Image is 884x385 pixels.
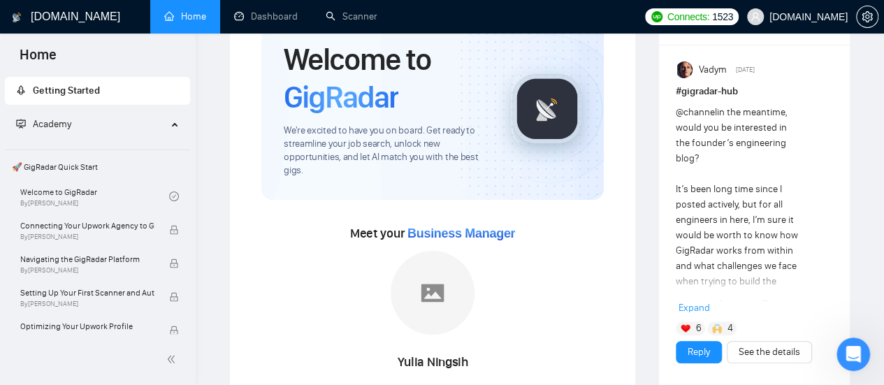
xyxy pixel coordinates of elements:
span: Getting Started [33,85,100,96]
a: Reply [688,344,710,360]
span: Главная [24,291,70,301]
img: ❤️ [681,324,690,333]
a: See the details [739,344,800,360]
span: GigRadar [284,78,398,116]
span: Чат [131,291,149,301]
img: 🙌 [712,324,722,333]
span: setting [857,11,878,22]
span: rocket [16,85,26,95]
button: Помощь [187,256,280,312]
img: placeholder.png [391,251,474,335]
span: Помощь [212,291,254,301]
h1: # gigradar-hub [676,84,833,99]
span: lock [169,225,179,235]
span: By [PERSON_NAME] [20,333,154,342]
span: Поиск по статьям [29,247,127,261]
p: Здравствуйте! 👋 [28,99,252,123]
button: Reply [676,341,722,363]
button: See the details [727,341,812,363]
span: fund-projection-screen [16,119,26,129]
span: We're excited to have you on board. Get ready to streamline your job search, unlock new opportuni... [284,124,489,177]
span: Home [8,45,68,74]
img: logo [12,6,22,29]
span: Academy [16,118,71,130]
span: 1523 [712,9,733,24]
a: setting [856,11,878,22]
img: gigradar-logo.png [512,74,582,144]
div: Задать вопрос [29,200,234,215]
span: lock [169,292,179,302]
span: By [PERSON_NAME] [20,266,154,275]
img: Profile image for Iryna [203,22,231,50]
button: Поиск по статьям [20,240,259,268]
div: Закрыть [240,22,266,48]
h1: Welcome to [284,41,489,116]
span: Connecting Your Upwork Agency to GigRadar [20,219,154,233]
span: By [PERSON_NAME] [20,300,154,308]
span: 🚀 GigRadar Quick Start [6,153,189,181]
a: dashboardDashboard [234,10,298,22]
span: Setting Up Your First Scanner and Auto-Bidder [20,286,154,300]
img: upwork-logo.png [651,11,662,22]
iframe: Intercom live chat [836,337,870,371]
span: 4 [727,321,733,335]
img: Vadym [677,61,694,78]
a: searchScanner [326,10,377,22]
span: 6 [695,321,701,335]
span: check-circle [169,191,179,201]
span: Navigating the GigRadar Platform [20,252,154,266]
span: lock [169,259,179,268]
span: Business Manager [407,226,515,240]
img: Profile image for Viktor [176,22,204,50]
span: Academy [33,118,71,130]
span: user [751,12,760,22]
button: setting [856,6,878,28]
img: logo [28,27,50,49]
span: Optimizing Your Upwork Profile [20,319,154,333]
li: Getting Started [5,77,190,105]
span: Connects: [667,9,709,24]
span: Meet your [350,226,515,241]
button: Чат [93,256,186,312]
a: Welcome to GigRadarBy[PERSON_NAME] [20,181,169,212]
span: double-left [166,352,180,366]
a: homeHome [164,10,206,22]
span: Vadym [699,62,727,78]
img: Profile image for Oleksandr [150,22,177,50]
div: Yulia Ningsih [356,351,509,375]
span: [DATE] [735,64,754,76]
p: Чем мы можем помочь? [28,123,252,170]
span: lock [169,326,179,335]
span: By [PERSON_NAME] [20,233,154,241]
span: @channel [676,106,717,118]
span: Expand [679,302,710,314]
div: Задать вопрос [14,188,266,226]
